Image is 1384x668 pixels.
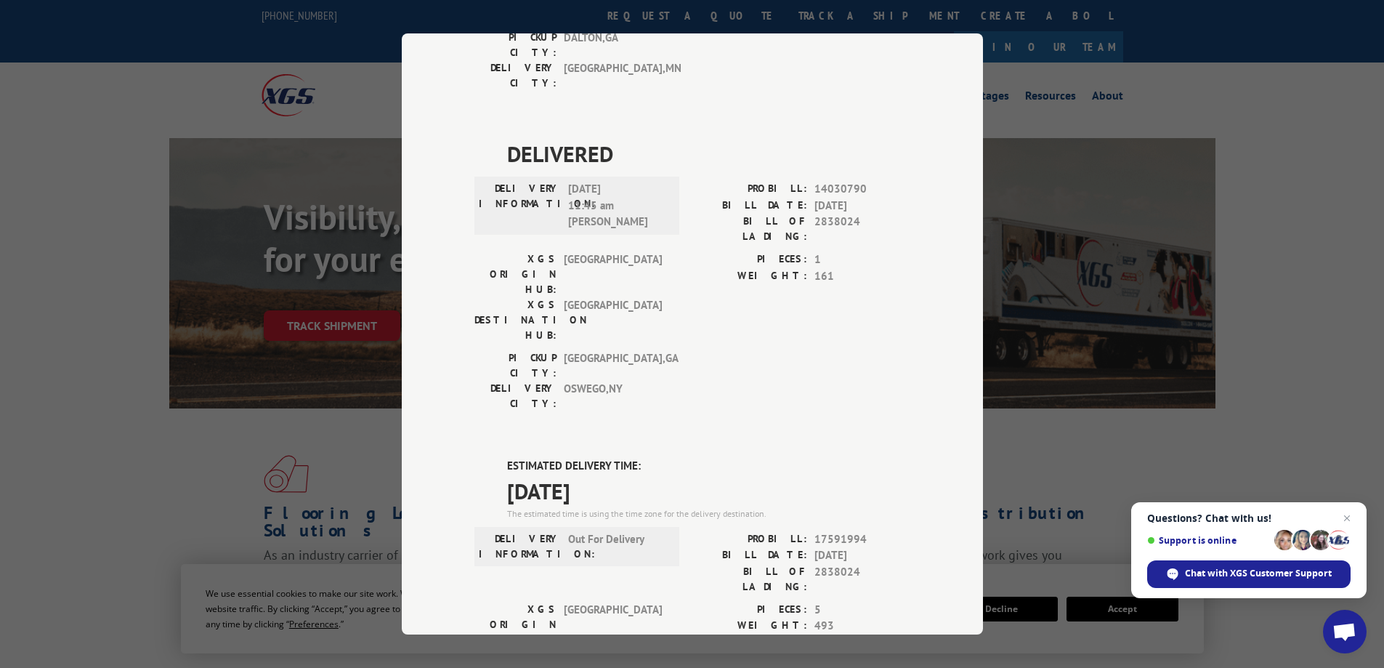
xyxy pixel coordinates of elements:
span: [DATE] [814,547,910,564]
span: DELIVERED [507,137,910,170]
div: Open chat [1323,610,1367,653]
span: 2838024 [814,214,910,244]
label: DELIVERY INFORMATION: [479,181,561,230]
span: [GEOGRAPHIC_DATA] [564,251,662,297]
span: Support is online [1147,535,1269,546]
label: BILL OF LADING: [692,564,807,595]
label: XGS DESTINATION HUB: [474,297,557,343]
label: DELIVERY CITY: [474,381,557,411]
div: Chat with XGS Customer Support [1147,560,1351,588]
label: DELIVERY INFORMATION: [479,531,561,562]
span: [DATE] 11:45 am [PERSON_NAME] [568,181,666,230]
span: 2838024 [814,564,910,595]
label: XGS ORIGIN HUB: [474,602,557,648]
label: BILL DATE: [692,198,807,214]
span: [GEOGRAPHIC_DATA] [564,602,662,648]
span: [GEOGRAPHIC_DATA] , GA [564,350,662,381]
label: WEIGHT: [692,268,807,285]
label: BILL OF LADING: [692,214,807,244]
span: [DATE] [507,475,910,507]
label: PICKUP CITY: [474,350,557,381]
div: The estimated time is using the time zone for the delivery destination. [507,507,910,520]
span: 14030790 [814,181,910,198]
span: 161 [814,268,910,285]
label: PROBILL: [692,531,807,548]
span: 5 [814,602,910,619]
span: [GEOGRAPHIC_DATA] , MN [564,60,662,91]
span: Close chat [1338,510,1356,527]
label: XGS ORIGIN HUB: [474,251,557,297]
span: OSWEGO , NY [564,381,662,411]
span: 493 [814,618,910,635]
span: Out For Delivery [568,531,666,562]
span: 1 [814,251,910,268]
label: PIECES: [692,602,807,619]
span: [DATE] [814,198,910,214]
label: PROBILL: [692,181,807,198]
label: DELIVERY CITY: [474,60,557,91]
label: ESTIMATED DELIVERY TIME: [507,458,910,475]
label: PIECES: [692,251,807,268]
label: WEIGHT: [692,618,807,635]
label: PICKUP CITY: [474,30,557,60]
label: BILL DATE: [692,547,807,564]
span: Chat with XGS Customer Support [1185,567,1332,580]
span: Questions? Chat with us! [1147,512,1351,524]
span: DALTON , GA [564,30,662,60]
span: 17591994 [814,531,910,548]
span: [GEOGRAPHIC_DATA] [564,297,662,343]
